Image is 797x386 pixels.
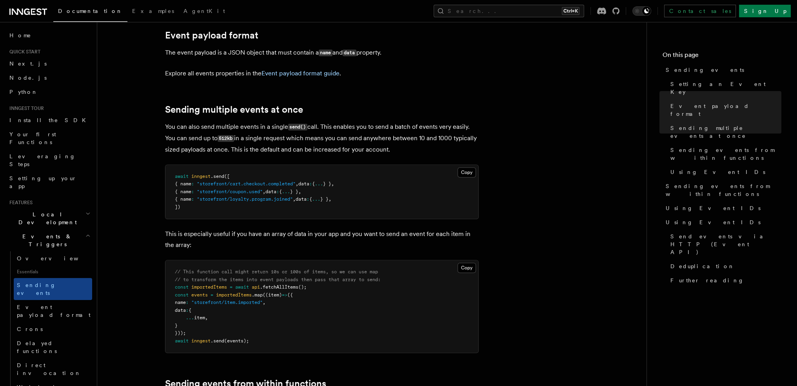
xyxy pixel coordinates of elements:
span: .map [252,292,263,298]
span: await [175,174,189,179]
span: Crons [17,326,43,332]
span: : [309,181,312,187]
a: Event payload format [14,300,92,322]
span: (events); [224,338,249,344]
span: : [276,189,279,194]
span: Sending events [666,66,744,74]
span: ... [186,315,194,320]
span: "storefront/cart.checkout.completed" [197,181,296,187]
span: data [265,189,276,194]
span: { [312,181,315,187]
code: data [343,49,356,56]
span: Python [9,89,38,95]
span: { name [175,196,191,202]
button: Toggle dark mode [632,6,651,16]
a: Sending events from within functions [667,143,781,165]
span: , [293,196,296,202]
span: Setting an Event Key [670,80,781,96]
span: events [191,292,208,298]
span: Your first Functions [9,131,56,145]
span: Local Development [6,210,85,226]
span: ... [282,189,290,194]
a: Sending events from within functions [663,179,781,201]
span: , [298,189,301,194]
span: .send [211,338,224,344]
span: ]) [175,204,180,210]
a: Using Event IDs [667,165,781,179]
span: await [235,284,249,290]
span: Overview [17,255,98,262]
span: : [186,307,189,313]
button: Local Development [6,207,92,229]
span: Leveraging Steps [9,153,76,167]
span: Send events via HTTP (Event API) [670,232,781,256]
span: Home [9,31,31,39]
button: Search...Ctrl+K [434,5,584,17]
kbd: Ctrl+K [562,7,579,15]
a: Next.js [6,57,92,71]
span: = [230,284,232,290]
span: name [175,300,186,305]
span: Sending events [17,282,56,296]
span: Using Event IDs [666,204,761,212]
a: Setting up your app [6,171,92,193]
span: .fetchAllItems [260,284,298,290]
a: Direct invocation [14,358,92,380]
code: 512kb [218,135,234,142]
span: ({ [287,292,293,298]
span: } } [323,181,331,187]
a: Documentation [53,2,127,22]
span: } [175,323,178,328]
code: name [319,49,332,56]
a: Further reading [667,273,781,287]
span: importedItems [191,284,227,290]
span: Sending events from within functions [670,146,781,162]
a: Crons [14,322,92,336]
a: Event payload format [667,99,781,121]
span: : [191,196,194,202]
button: Copy [458,263,476,273]
span: "storefront/loyalty.program.joined" [197,196,293,202]
span: data [296,196,307,202]
p: The event payload is a JSON object that must contain a and property. [165,47,479,59]
span: Using Event IDs [670,168,765,176]
a: Your first Functions [6,127,92,149]
span: api [252,284,260,290]
span: { [279,189,282,194]
span: ... [315,181,323,187]
a: Using Event IDs [663,201,781,215]
a: Setting an Event Key [667,77,781,99]
span: , [329,196,331,202]
a: Sending events [663,63,781,77]
span: Sending events from within functions [666,182,781,198]
span: { [189,307,191,313]
a: AgentKit [179,2,230,21]
a: Event payload format [165,30,258,41]
span: { [309,196,312,202]
span: "storefront/item.imported" [191,300,263,305]
span: })); [175,330,186,336]
a: Overview [14,251,92,265]
span: Essentials [14,265,92,278]
span: ... [312,196,320,202]
span: } } [290,189,298,194]
span: data [298,181,309,187]
h4: On this page [663,50,781,63]
span: Direct invocation [17,362,81,376]
a: Sending multiple events at once [165,104,303,115]
a: Event payload format guide [261,70,339,77]
span: Install the SDK [9,117,91,123]
span: , [296,181,298,187]
span: Further reading [670,276,744,284]
a: Python [6,85,92,99]
span: { name [175,189,191,194]
span: inngest [191,338,211,344]
span: : [307,196,309,202]
span: Inngest tour [6,105,44,112]
button: Copy [458,167,476,177]
a: Sign Up [739,5,791,17]
span: , [263,189,265,194]
a: Sending multiple events at once [667,121,781,143]
span: ((item) [263,292,282,298]
a: Node.js [6,71,92,85]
